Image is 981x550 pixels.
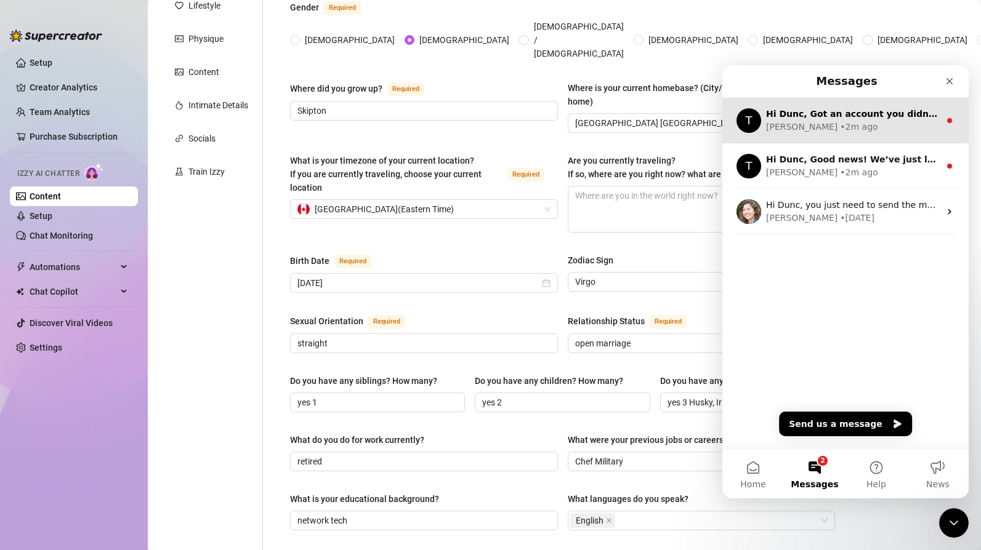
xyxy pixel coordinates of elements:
div: • [DATE] [118,146,152,159]
label: Relationship Status [568,314,700,329]
span: [DEMOGRAPHIC_DATA] [414,33,514,47]
input: What were your previous jobs or careers? [575,455,826,468]
span: picture [175,68,184,76]
div: Where did you grow up? [290,82,382,95]
span: [DEMOGRAPHIC_DATA] [644,33,743,47]
div: Train Izzy [188,165,225,178]
span: link [175,134,184,143]
span: Required [324,1,361,15]
div: Where is your current homebase? (City/Area of your home) [568,81,780,108]
label: Zodiac Sign [568,253,622,267]
span: Chat Copilot [30,282,117,301]
div: Gender [290,1,319,14]
div: Do you have any siblings? How many? [290,374,437,388]
div: Intimate Details [188,98,248,112]
span: Required [650,315,687,329]
label: Where did you grow up? [290,81,438,96]
span: Automations [30,257,117,277]
span: News [204,415,227,423]
input: What languages do you speak? [618,513,620,528]
span: English [570,513,615,528]
div: Relationship Status [568,314,645,328]
input: Birth Date [297,276,539,290]
span: thunderbolt [16,262,26,272]
span: close [606,517,612,524]
span: Are you currently traveling? If so, where are you right now? what are you doing there? [568,156,788,179]
img: AI Chatter [84,163,103,181]
a: Creator Analytics [30,78,128,97]
span: Required [387,82,424,96]
img: ca [297,203,310,215]
span: [DEMOGRAPHIC_DATA] [873,33,972,47]
label: Where is your current homebase? (City/Area of your home) [568,81,836,108]
img: logo-BBDzfeDw.svg [10,30,102,42]
span: Virgo [575,273,828,291]
a: Setup [30,211,52,221]
span: Messages [68,415,116,423]
span: Izzy AI Chatter [17,168,79,180]
span: fire [175,101,184,110]
input: Do you have any children? How many? [482,396,640,409]
div: Birth Date [290,254,329,268]
label: What is your educational background? [290,492,448,506]
label: What were your previous jobs or careers? [568,433,737,447]
label: Do you have any pets? [660,374,756,388]
div: What were your previous jobs or careers? [568,433,728,447]
input: Where did you grow up? [297,104,548,118]
img: Chat Copilot [16,287,24,296]
a: Purchase Subscription [30,127,128,146]
iframe: Intercom live chat [722,65,969,498]
input: Do you have any siblings? How many? [297,396,455,409]
button: Help [123,384,185,433]
span: heart [175,1,184,10]
span: Home [18,415,43,423]
div: Physique [188,32,224,46]
div: [PERSON_NAME] [44,146,115,159]
span: Required [507,168,544,181]
span: [DEMOGRAPHIC_DATA] [758,33,858,47]
label: Birth Date [290,253,385,268]
span: [GEOGRAPHIC_DATA] ( Eastern Time ) [315,200,454,218]
button: Send us a message [57,346,190,371]
input: Do you have any pets? [668,396,825,409]
a: Setup [30,58,52,68]
div: What is your educational background? [290,492,439,506]
label: What do you do for work currently? [290,433,433,447]
span: Required [368,315,405,329]
div: Sexual Orientation [290,314,363,328]
span: Help [144,415,164,423]
input: Sexual Orientation [297,337,548,350]
input: What do you do for work currently? [297,455,548,468]
a: Discover Viral Videos [30,318,113,328]
iframe: Intercom live chat [939,508,969,538]
div: Content [188,65,219,79]
label: Sexual Orientation [290,314,419,329]
div: Do you have any children? How many? [475,374,623,388]
a: Chat Monitoring [30,231,93,241]
div: What languages do you speak? [568,492,688,506]
button: News [185,384,246,433]
span: idcard [175,34,184,43]
input: Where is your current homebase? (City/Area of your home) [575,116,826,130]
div: Do you have any pets? [660,374,747,388]
button: Messages [62,384,123,433]
span: Hi Dunc, you just need to send the media to someone, and it will automatically be saved into the ... [44,135,491,145]
span: What is your timezone of your current location? If you are currently traveling, choose your curre... [290,156,482,193]
label: What languages do you speak? [568,492,697,506]
input: Relationship Status [575,337,826,350]
div: Socials [188,132,216,145]
label: Do you have any siblings? How many? [290,374,446,388]
a: Settings [30,343,62,353]
div: Zodiac Sign [568,253,613,267]
a: Team Analytics [30,107,90,117]
span: [DEMOGRAPHIC_DATA] [300,33,400,47]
